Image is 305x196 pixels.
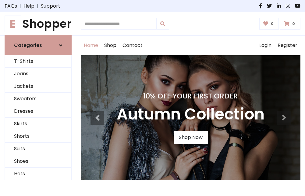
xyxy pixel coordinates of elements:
[280,18,300,30] a: 0
[17,2,23,10] span: |
[5,2,17,10] a: FAQs
[174,131,208,144] a: Shop Now
[256,36,275,55] a: Login
[5,130,71,143] a: Shorts
[5,80,71,93] a: Jackets
[5,143,71,155] a: Suits
[5,17,72,30] a: EShopper
[14,42,42,48] h6: Categories
[5,118,71,130] a: Skirts
[5,93,71,105] a: Sweaters
[5,35,72,55] a: Categories
[101,36,119,55] a: Shop
[23,2,34,10] a: Help
[117,92,264,100] h4: 10% Off Your First Order
[291,21,296,27] span: 0
[5,168,71,180] a: Hats
[5,105,71,118] a: Dresses
[5,55,71,68] a: T-Shirts
[259,18,279,30] a: 0
[269,21,275,27] span: 0
[5,155,71,168] a: Shoes
[117,105,264,124] h3: Autumn Collection
[119,36,146,55] a: Contact
[5,16,21,32] span: E
[5,17,72,30] h1: Shopper
[275,36,300,55] a: Register
[5,68,71,80] a: Jeans
[34,2,41,10] span: |
[81,36,101,55] a: Home
[41,2,60,10] a: Support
